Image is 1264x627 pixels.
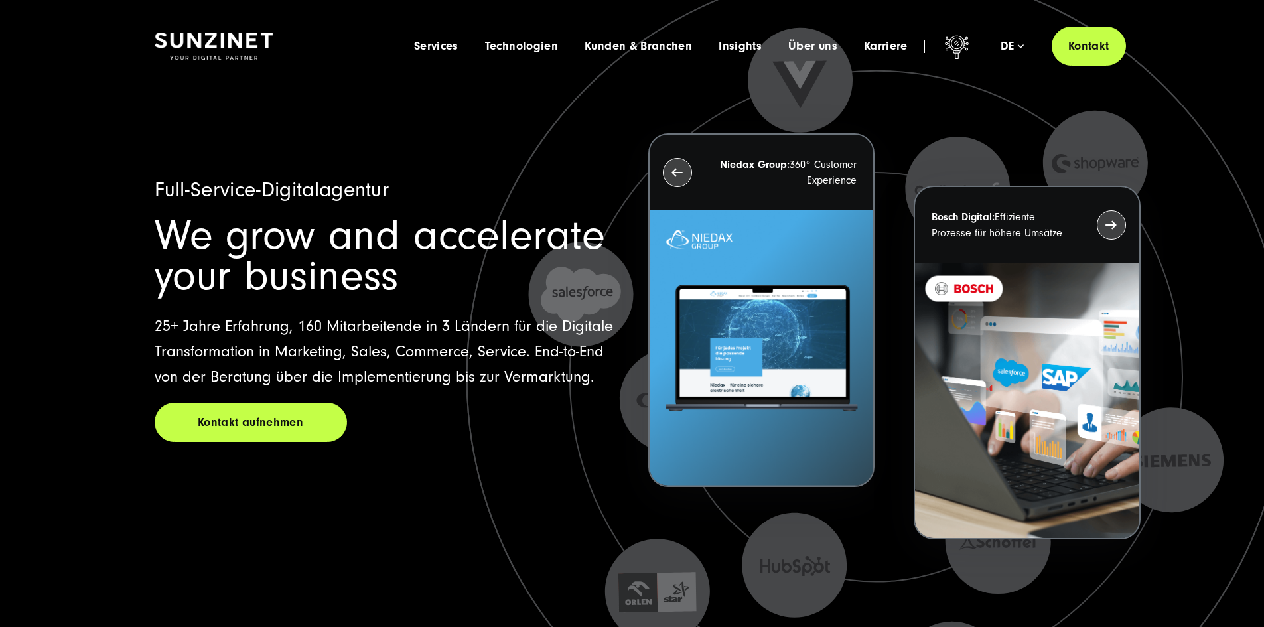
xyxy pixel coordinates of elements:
a: Kontakt [1052,27,1126,66]
strong: Bosch Digital: [932,211,995,223]
img: SUNZINET Full Service Digital Agentur [155,33,273,60]
a: Services [414,40,458,53]
span: Full-Service-Digitalagentur [155,178,389,202]
p: 25+ Jahre Erfahrung, 160 Mitarbeitende in 3 Ländern für die Digitale Transformation in Marketing,... [155,314,616,389]
a: Technologien [485,40,558,53]
a: Karriere [864,40,908,53]
span: We grow and accelerate your business [155,212,605,300]
strong: Niedax Group: [720,159,790,171]
p: 360° Customer Experience [716,157,857,188]
p: Effiziente Prozesse für höhere Umsätze [932,209,1072,241]
a: Kunden & Branchen [585,40,692,53]
img: BOSCH - Kundeprojekt - Digital Transformation Agentur SUNZINET [915,263,1139,538]
img: Letztes Projekt von Niedax. Ein Laptop auf dem die Niedax Website geöffnet ist, auf blauem Hinter... [650,210,873,486]
button: Bosch Digital:Effiziente Prozesse für höhere Umsätze BOSCH - Kundeprojekt - Digital Transformatio... [914,186,1140,539]
a: Über uns [788,40,837,53]
button: Niedax Group:360° Customer Experience Letztes Projekt von Niedax. Ein Laptop auf dem die Niedax W... [648,133,875,487]
a: Insights [719,40,762,53]
div: de [1001,40,1024,53]
a: Kontakt aufnehmen [155,403,347,442]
